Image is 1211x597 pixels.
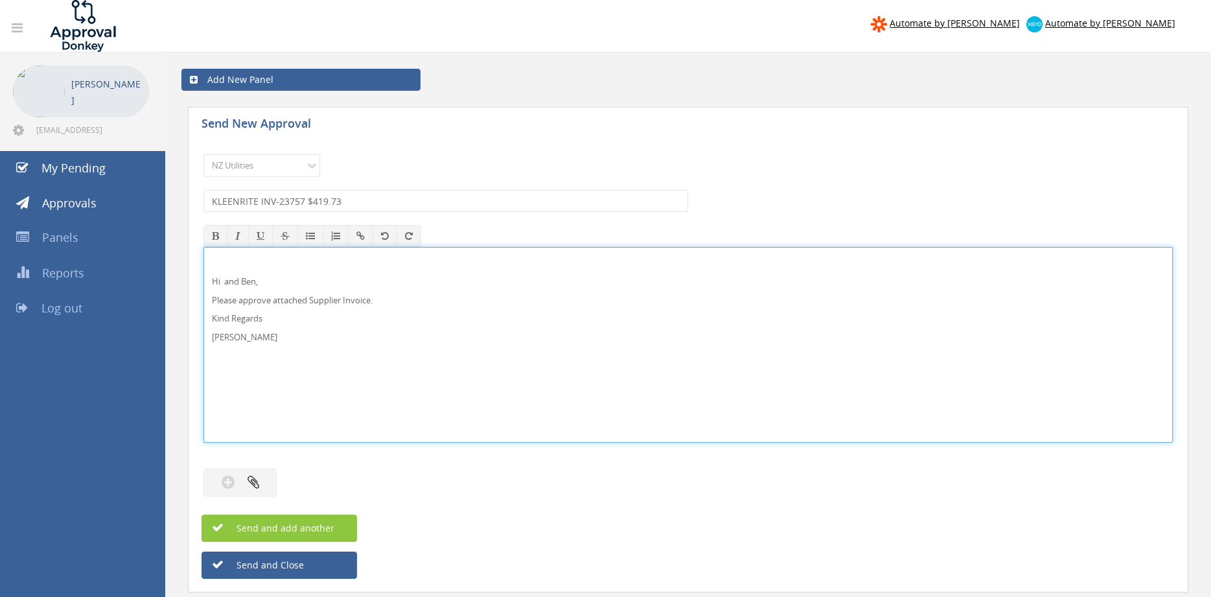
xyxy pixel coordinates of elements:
span: Panels [42,229,78,245]
img: xero-logo.png [1026,16,1043,32]
h5: Send New Approval [202,117,428,134]
button: Underline [248,225,273,247]
p: Hi and Ben, [212,275,1164,288]
span: Approvals [42,195,97,211]
button: Strikethrough [272,225,298,247]
a: Add New Panel [181,69,421,91]
span: Automate by [PERSON_NAME] [890,17,1020,29]
img: zapier-logomark.png [871,16,887,32]
p: Please approve attached Supplier Invoice. [212,294,1164,307]
span: Log out [41,300,82,316]
p: [PERSON_NAME] [71,76,143,108]
span: My Pending [41,160,106,176]
span: Send and add another [209,522,334,534]
button: Ordered List [323,225,349,247]
span: [EMAIL_ADDRESS][DOMAIN_NAME] [36,124,146,135]
button: Italic [227,225,249,247]
button: Redo [397,225,421,247]
input: Subject [203,190,688,212]
button: Bold [203,225,227,247]
button: Undo [373,225,397,247]
p: [PERSON_NAME] [212,331,1164,344]
button: Send and add another [202,515,357,542]
button: Unordered List [297,225,323,247]
span: Reports [42,265,84,281]
button: Insert / edit link [348,225,373,247]
button: Send and Close [202,552,357,579]
span: Automate by [PERSON_NAME] [1045,17,1175,29]
p: Kind Regards [212,312,1164,325]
